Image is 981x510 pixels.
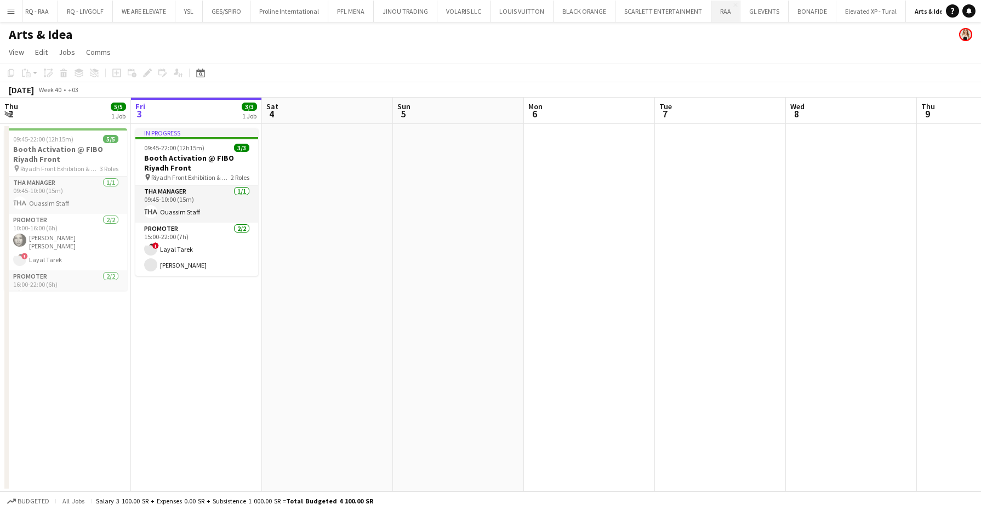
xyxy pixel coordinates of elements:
[203,1,250,22] button: GES/SPIRO
[906,1,956,22] button: Arts & Idea
[789,1,836,22] button: BONAFIDE
[250,1,328,22] button: Proline Interntational
[231,173,249,182] span: 2 Roles
[9,84,34,95] div: [DATE]
[58,1,113,22] button: RQ - LIVGOLF
[286,497,373,505] span: Total Budgeted 4 100.00 SR
[242,103,257,111] span: 3/3
[135,128,258,137] div: In progress
[615,1,711,22] button: SCARLETT ENTERTAINMENT
[527,107,543,120] span: 6
[9,26,72,43] h1: Arts & Idea
[68,86,78,94] div: +03
[265,107,278,120] span: 4
[4,101,18,111] span: Thu
[374,1,437,22] button: JINOU TRADING
[18,497,49,505] span: Budgeted
[86,47,111,57] span: Comms
[9,47,24,57] span: View
[4,144,127,164] h3: Booth Activation @ FIBO Riyadh Front
[31,45,52,59] a: Edit
[151,173,231,182] span: Riyadh Front Exhibition & Conference Center
[740,1,789,22] button: GL EVENTS
[21,253,28,259] span: !
[554,1,615,22] button: BLACK ORANGE
[82,45,115,59] a: Comms
[658,107,672,120] span: 7
[789,107,805,120] span: 8
[96,497,373,505] div: Salary 3 100.00 SR + Expenses 0.00 SR + Subsistence 1 000.00 SR =
[59,47,75,57] span: Jobs
[437,1,490,22] button: VOLARIS LLC
[113,1,175,22] button: WE ARE ELEVATE
[790,101,805,111] span: Wed
[266,101,278,111] span: Sat
[3,107,18,120] span: 2
[4,177,127,214] app-card-role: THA Manager1/109:45-10:00 (15m)Ouassim Staff
[490,1,554,22] button: LOUIS VUITTON
[528,101,543,111] span: Mon
[16,1,58,22] button: RQ - RAA
[103,135,118,143] span: 5/5
[100,165,118,173] span: 3 Roles
[836,1,906,22] button: Elevated XP - Tural
[35,47,48,57] span: Edit
[135,153,258,173] h3: Booth Activation @ FIBO Riyadh Front
[36,86,64,94] span: Week 40
[135,185,258,223] app-card-role: THA Manager1/109:45-10:00 (15m)Ouassim Staff
[135,128,258,276] app-job-card: In progress09:45-22:00 (12h15m)3/3Booth Activation @ FIBO Riyadh Front Riyadh Front Exhibition & ...
[234,144,249,152] span: 3/3
[144,144,204,152] span: 09:45-22:00 (12h15m)
[134,107,145,120] span: 3
[5,495,51,507] button: Budgeted
[959,28,972,41] app-user-avatar: Racquel Ybardolaza
[397,101,410,111] span: Sun
[242,112,256,120] div: 1 Job
[920,107,935,120] span: 9
[135,101,145,111] span: Fri
[175,1,203,22] button: YSL
[135,223,258,276] app-card-role: Promoter2/215:00-22:00 (7h)!Layal Tarek[PERSON_NAME]
[4,214,127,270] app-card-role: Promoter2/210:00-16:00 (6h)[PERSON_NAME] [PERSON_NAME]!Layal Tarek
[711,1,740,22] button: RAA
[13,135,73,143] span: 09:45-22:00 (12h15m)
[4,45,28,59] a: View
[60,497,87,505] span: All jobs
[328,1,374,22] button: PFL MENA
[396,107,410,120] span: 5
[111,112,126,120] div: 1 Job
[111,103,126,111] span: 5/5
[152,242,159,249] span: !
[4,270,127,324] app-card-role: Promoter2/216:00-22:00 (6h)
[20,165,100,173] span: Riyadh Front Exhibition & Conference Center
[921,101,935,111] span: Thu
[659,101,672,111] span: Tue
[4,128,127,291] app-job-card: 09:45-22:00 (12h15m)5/5Booth Activation @ FIBO Riyadh Front Riyadh Front Exhibition & Conference ...
[54,45,79,59] a: Jobs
